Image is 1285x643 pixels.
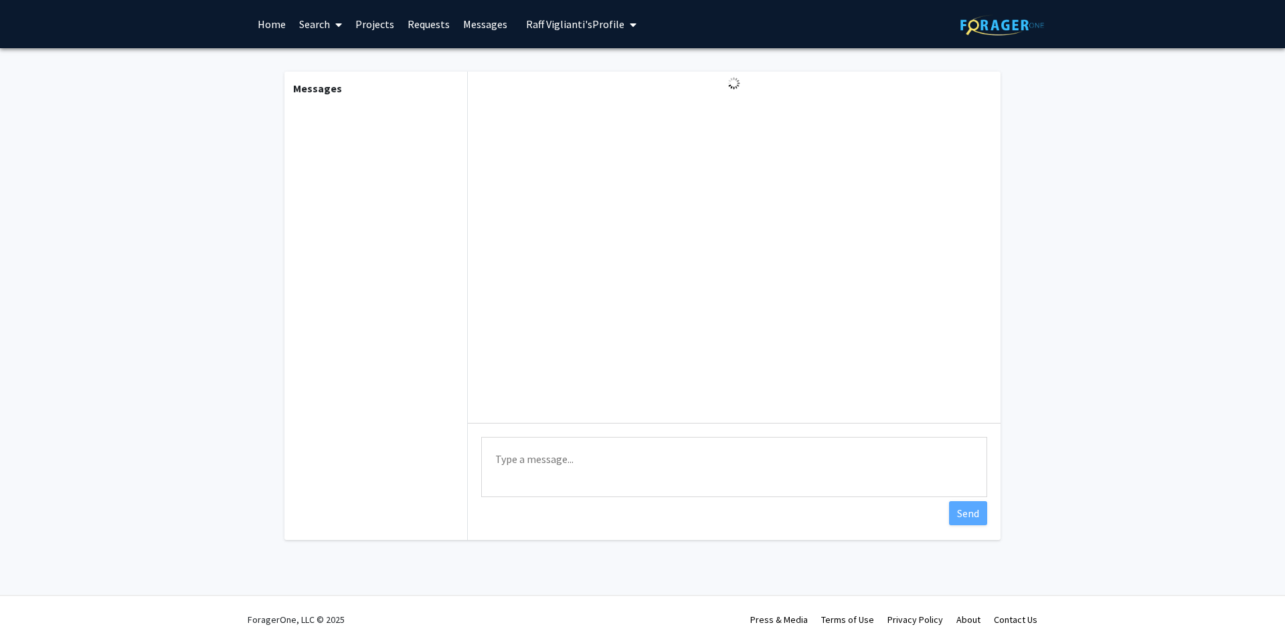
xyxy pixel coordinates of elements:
[401,1,456,48] a: Requests
[949,501,987,525] button: Send
[821,614,874,626] a: Terms of Use
[722,72,746,95] img: Loading
[960,15,1044,35] img: ForagerOne Logo
[994,614,1037,626] a: Contact Us
[292,1,349,48] a: Search
[293,82,342,95] b: Messages
[526,17,624,31] span: Raff Viglianti's Profile
[251,1,292,48] a: Home
[956,614,980,626] a: About
[349,1,401,48] a: Projects
[248,596,345,643] div: ForagerOne, LLC © 2025
[887,614,943,626] a: Privacy Policy
[456,1,514,48] a: Messages
[481,437,987,497] textarea: Message
[750,614,808,626] a: Press & Media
